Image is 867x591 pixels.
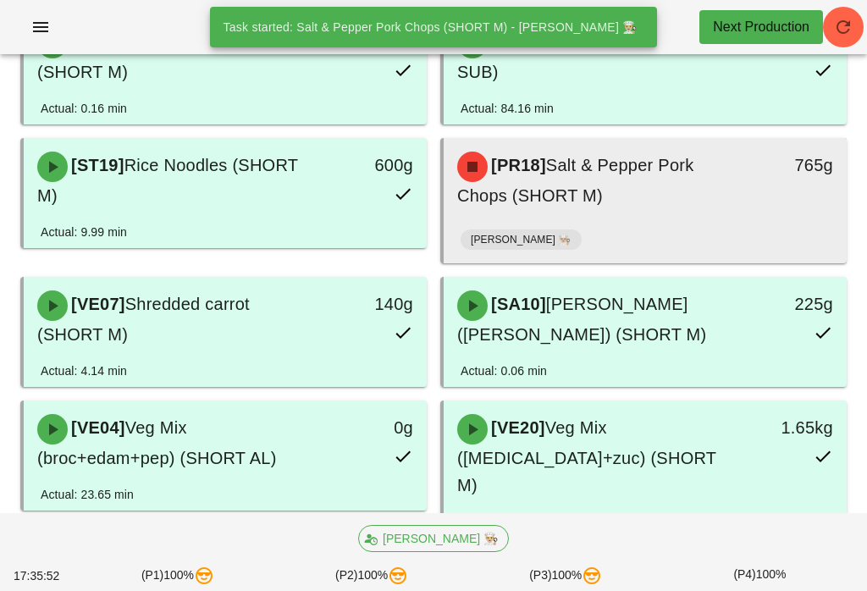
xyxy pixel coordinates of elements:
div: (P1) 100% [80,562,274,589]
span: [VE20] [488,418,545,437]
div: 1.65kg [754,414,833,441]
span: [PERSON_NAME] ([PERSON_NAME]) (SHORT M) [457,295,706,344]
div: Actual: 0.16 min [41,99,127,118]
div: Task started: Salt & Pepper Pork Chops (SHORT M) - [PERSON_NAME] 👨🏼‍🍳 [210,7,651,47]
div: (P3) 100% [469,562,663,589]
div: 600g [334,152,413,179]
span: Salt & Pepper Pork Chops (SHORT M) [457,156,693,205]
div: 140g [334,290,413,318]
span: [PR18] [488,156,546,174]
div: Actual: 0.06 min [461,362,547,380]
span: [SA10] [488,295,546,313]
span: Shredded carrot (SHORT M) [37,295,250,344]
span: [VE07] [68,295,125,313]
div: 17:35:52 [10,564,80,588]
span: Rice Noodles (SHORT M) [37,156,298,205]
div: Actual: 9.99 min [41,223,127,241]
span: [PERSON_NAME] 👨🏼‍🍳 [471,229,572,250]
div: Actual: 4.14 min [41,362,127,380]
div: 0g [334,414,413,441]
span: [PERSON_NAME] 👨🏼‍🍳 [369,526,498,551]
div: 225g [754,290,833,318]
div: Actual: 23.65 min [41,485,134,504]
div: (P2) 100% [275,562,469,589]
div: 765g [754,152,833,179]
span: [ST19] [68,156,124,174]
span: Veg Mix (broc+edam+pep) (SHORT AL) [37,418,277,467]
div: (P4) 100% [663,562,857,589]
span: Veg Mix ([MEDICAL_DATA]+zuc) (SHORT M) [457,418,716,494]
div: Next Production [713,17,809,37]
div: Actual: 84.16 min [461,99,554,118]
div: Actual: 24.96 min [461,512,554,531]
span: [VE04] [68,418,125,437]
